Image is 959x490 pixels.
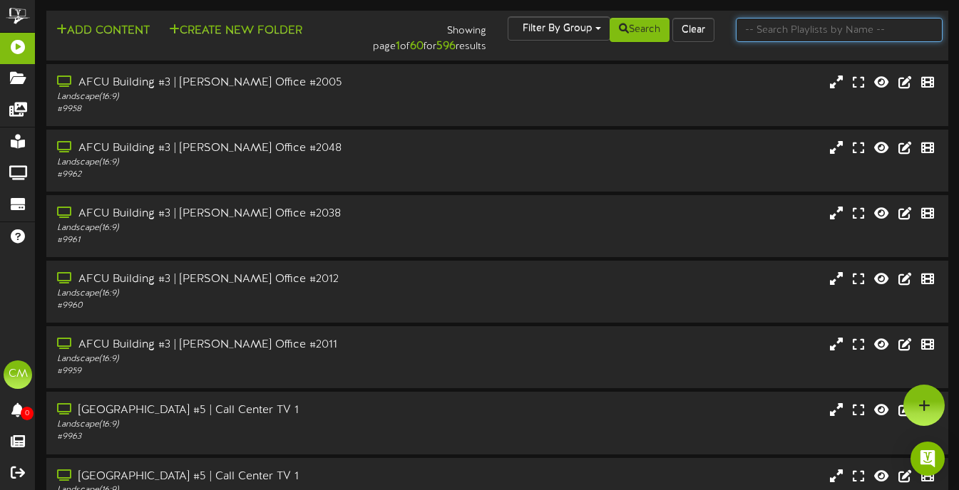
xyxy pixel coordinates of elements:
[165,22,307,40] button: Create New Folder
[57,353,411,365] div: Landscape ( 16:9 )
[52,22,154,40] button: Add Content
[57,140,411,157] div: AFCU Building #3 | [PERSON_NAME] Office #2048
[57,419,411,431] div: Landscape ( 16:9 )
[57,91,411,103] div: Landscape ( 16:9 )
[57,103,411,115] div: # 9958
[410,40,424,53] strong: 60
[396,40,400,53] strong: 1
[57,402,411,419] div: [GEOGRAPHIC_DATA] #5 | Call Center TV 1
[57,234,411,246] div: # 9961
[57,337,411,353] div: AFCU Building #3 | [PERSON_NAME] Office #2011
[57,431,411,443] div: # 9963
[57,206,411,222] div: AFCU Building #3 | [PERSON_NAME] Office #2038
[57,169,411,181] div: # 9962
[57,300,411,312] div: # 9960
[4,360,32,389] div: CM
[911,442,945,476] div: Open Intercom Messenger
[57,222,411,234] div: Landscape ( 16:9 )
[672,18,714,42] button: Clear
[57,469,411,485] div: [GEOGRAPHIC_DATA] #5 | Call Center TV 1
[736,18,943,42] input: -- Search Playlists by Name --
[345,16,497,55] div: Showing page of for results
[57,271,411,288] div: AFCU Building #3 | [PERSON_NAME] Office #2012
[57,288,411,300] div: Landscape ( 16:9 )
[57,157,411,169] div: Landscape ( 16:9 )
[436,40,456,53] strong: 596
[21,407,34,420] span: 0
[508,16,610,41] button: Filter By Group
[610,18,670,42] button: Search
[57,365,411,377] div: # 9959
[57,75,411,91] div: AFCU Building #3 | [PERSON_NAME] Office #2005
